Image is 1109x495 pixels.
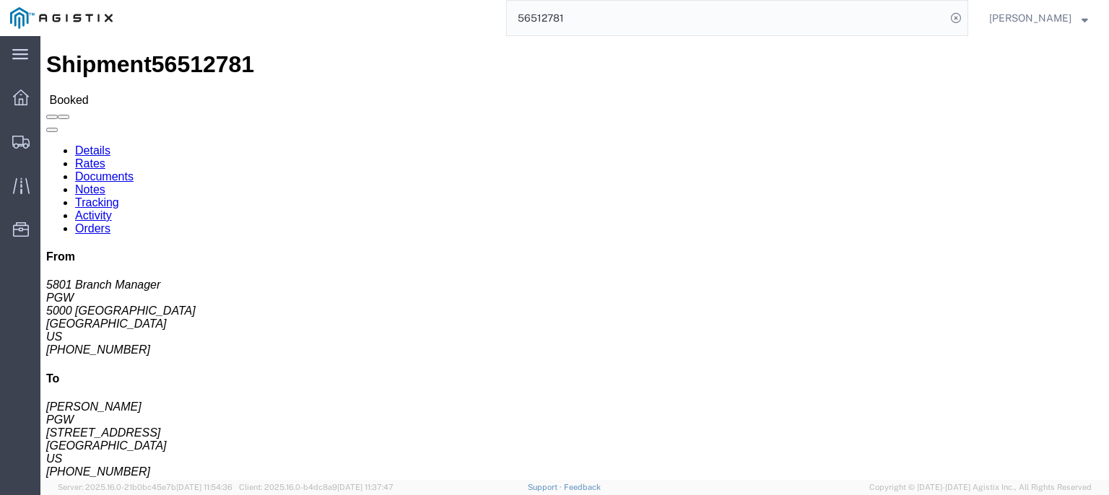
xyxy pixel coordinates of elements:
a: Support [528,483,564,491]
span: [DATE] 11:37:47 [337,483,393,491]
span: Client: 2025.16.0-b4dc8a9 [239,483,393,491]
span: Fulton Smith [989,10,1071,26]
span: Copyright © [DATE]-[DATE] Agistix Inc., All Rights Reserved [869,481,1092,494]
img: logo [10,7,113,29]
iframe: FS Legacy Container [40,36,1109,480]
input: Search for shipment number, reference number [507,1,946,35]
a: Feedback [564,483,601,491]
span: Server: 2025.16.0-21b0bc45e7b [58,483,232,491]
span: [DATE] 11:54:36 [176,483,232,491]
button: [PERSON_NAME] [988,9,1089,27]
